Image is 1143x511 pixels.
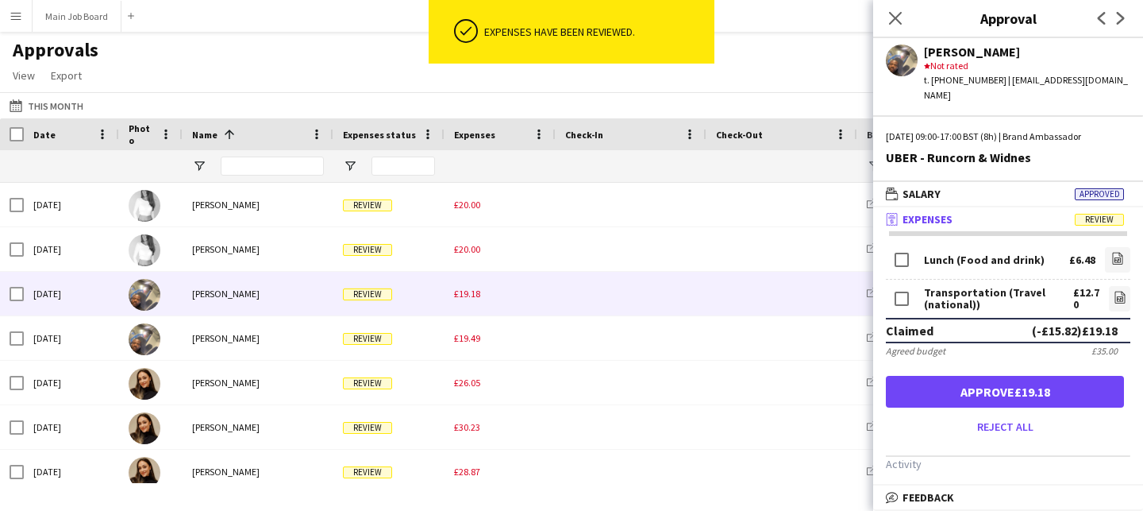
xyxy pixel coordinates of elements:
button: Reject all [886,414,1124,439]
span: £30.23 [454,421,480,433]
mat-expansion-panel-header: ExpensesReview [873,207,1143,231]
span: Photo [129,122,154,146]
a: Main Job Board [867,466,944,478]
div: [DATE] 09:00-17:00 BST (8h) | Brand Ambassador [886,130,1130,144]
div: [DATE] [24,272,119,316]
span: £20.00 [454,199,480,211]
div: [PERSON_NAME] [183,450,333,494]
span: Approved [1075,188,1124,200]
div: [PERSON_NAME] [183,316,333,360]
div: [DATE] [24,361,119,405]
h3: Approval [873,8,1143,29]
img: Lara Fabiani [129,412,160,444]
span: Check-In [565,129,603,141]
div: Agreed budget [886,345,945,357]
span: £19.18 [454,288,480,300]
span: Review [1075,214,1124,226]
div: Claimed [886,323,933,339]
span: Expenses [902,212,952,226]
div: [DATE] [24,405,119,449]
div: [PERSON_NAME] [183,405,333,449]
span: Board [867,129,895,141]
a: View [6,65,41,86]
span: Check-Out [716,129,763,141]
span: Review [343,244,392,256]
div: £6.48 [1069,254,1095,266]
button: Approve£19.18 [886,376,1124,408]
img: Alice Tipple-Peters [129,190,160,222]
mat-expansion-panel-header: SalaryApproved [873,182,1143,206]
span: Salary [902,187,941,201]
button: Open Filter Menu [192,159,206,173]
a: Main Job Board [867,243,944,255]
button: Open Filter Menu [343,159,357,173]
button: Main Job Board [33,1,121,32]
span: Review [343,333,392,345]
span: Review [343,422,392,434]
span: Date [33,129,56,141]
div: [PERSON_NAME] [183,272,333,316]
span: Review [343,288,392,300]
span: £26.05 [454,377,480,389]
div: [DATE] [24,183,119,226]
a: Main Job Board [867,288,944,300]
div: Expenses have been reviewed. [484,25,708,39]
img: Joshua Adepoju [129,279,160,311]
img: Joshua Adepoju [129,323,160,355]
span: Review [343,377,392,389]
div: Lunch (Food and drink) [924,254,1045,266]
input: Name Filter Input [221,157,324,176]
input: Expenses status Filter Input [371,157,435,176]
div: [DATE] [24,450,119,494]
mat-expansion-panel-header: Feedback [873,486,1143,509]
a: Main Job Board [867,377,944,389]
span: Feedback [902,490,954,505]
span: £20.00 [454,243,480,255]
button: This Month [6,96,87,115]
div: [PERSON_NAME] [183,361,333,405]
span: Review [343,199,392,211]
span: View [13,68,35,83]
div: [PERSON_NAME] [183,227,333,271]
button: Open Filter Menu [867,159,881,173]
div: £12.70 [1073,287,1099,311]
div: (-£15.82) £19.18 [1032,323,1118,339]
a: Main Job Board [867,421,944,433]
span: £19.49 [454,332,480,344]
div: t. [PHONE_NUMBER] | [EMAIL_ADDRESS][DOMAIN_NAME] [924,73,1130,102]
div: UBER - Runcorn & Widnes [886,150,1130,165]
div: [DATE] [24,227,119,271]
a: Main Job Board [867,332,944,344]
div: £35.00 [1091,345,1118,357]
img: Alice Tipple-Peters [129,234,160,266]
span: Export [51,68,82,83]
span: Expenses [454,129,495,141]
div: Not rated [924,59,1130,73]
h3: Activity [886,457,1130,471]
div: [PERSON_NAME] [183,183,333,226]
span: Expenses status [343,129,416,141]
img: Lara Fabiani [129,368,160,400]
div: [DATE] [24,316,119,360]
a: Main Job Board [867,199,944,211]
div: [PERSON_NAME] [924,45,1130,59]
span: Review [343,466,392,478]
a: Export [44,65,88,86]
div: Transportation (Travel (national)) [924,287,1073,311]
span: £28.87 [454,466,480,478]
img: Lara Fabiani [129,457,160,489]
span: Name [192,129,217,141]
